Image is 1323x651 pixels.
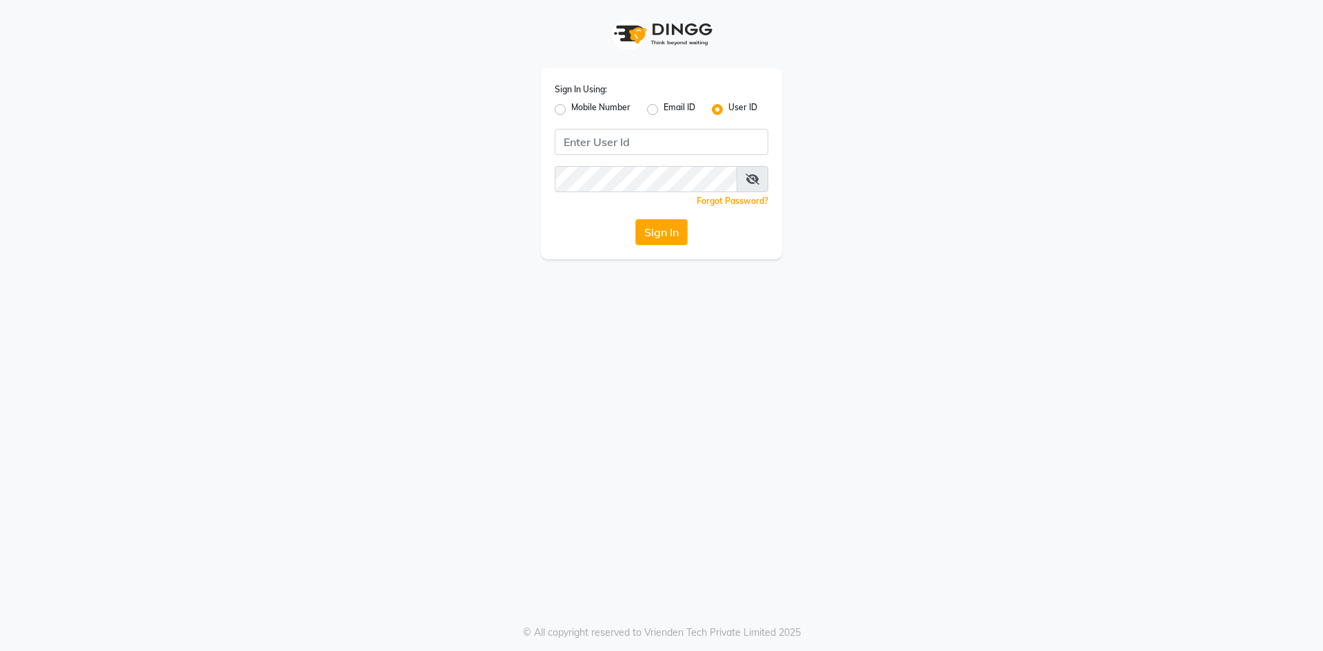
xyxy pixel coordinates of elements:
img: logo1.svg [606,14,717,54]
label: Mobile Number [571,101,630,118]
button: Sign In [635,219,688,245]
a: Forgot Password? [697,196,768,206]
label: Email ID [664,101,695,118]
input: Username [555,129,768,155]
label: Sign In Using: [555,83,607,96]
label: User ID [728,101,757,118]
input: Username [555,166,737,192]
